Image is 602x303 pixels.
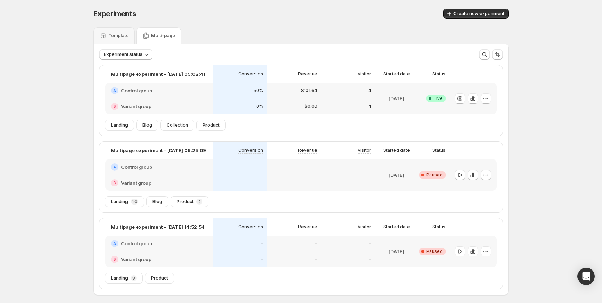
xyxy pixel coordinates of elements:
[383,71,410,77] p: Started date
[121,103,151,110] h2: Variant group
[108,33,129,39] p: Template
[238,224,263,230] p: Conversion
[358,148,371,153] p: Visitor
[389,171,404,179] p: [DATE]
[113,104,116,109] h2: B
[238,71,263,77] p: Conversion
[93,9,136,18] span: Experiments
[298,148,317,153] p: Revenue
[111,199,128,205] span: Landing
[167,122,188,128] span: Collection
[426,249,443,254] span: Paused
[368,104,371,109] p: 4
[253,88,263,93] p: 50%
[358,224,371,230] p: Visitor
[301,88,317,93] p: $101.64
[368,88,371,93] p: 4
[315,241,317,246] p: -
[383,148,410,153] p: Started date
[111,147,206,154] p: Multipage experiment - [DATE] 09:25:09
[432,224,446,230] p: Status
[113,165,116,169] h2: A
[177,199,194,205] span: Product
[315,256,317,262] p: -
[369,256,371,262] p: -
[113,88,116,93] h2: A
[432,71,446,77] p: Status
[121,87,152,94] h2: Control group
[113,241,116,246] h2: A
[261,256,263,262] p: -
[104,52,142,57] span: Experiment status
[298,71,317,77] p: Revenue
[152,199,162,205] span: Blog
[298,224,317,230] p: Revenue
[383,224,410,230] p: Started date
[261,164,263,170] p: -
[121,179,151,186] h2: Variant group
[315,180,317,186] p: -
[113,257,116,262] h2: B
[443,9,509,19] button: Create new experiment
[369,180,371,186] p: -
[111,223,205,230] p: Multipage experiment - [DATE] 14:52:54
[305,104,317,109] p: $0.00
[151,275,168,281] span: Product
[434,96,443,101] span: Live
[577,268,595,285] div: Open Intercom Messenger
[453,11,504,17] span: Create new experiment
[315,164,317,170] p: -
[121,240,152,247] h2: Control group
[111,70,205,78] p: Multipage experiment - [DATE] 09:02:41
[113,181,116,185] h2: B
[142,122,152,128] span: Blog
[369,241,371,246] p: -
[132,199,137,204] p: 10
[111,122,128,128] span: Landing
[389,95,404,102] p: [DATE]
[238,148,263,153] p: Conversion
[198,199,201,204] p: 2
[256,104,263,109] p: 0%
[261,180,263,186] p: -
[203,122,220,128] span: Product
[432,148,446,153] p: Status
[121,256,151,263] h2: Variant group
[132,276,135,280] p: 9
[121,163,152,171] h2: Control group
[389,248,404,255] p: [DATE]
[111,275,128,281] span: Landing
[99,49,152,60] button: Experiment status
[426,172,443,178] span: Paused
[358,71,371,77] p: Visitor
[369,164,371,170] p: -
[492,49,503,60] button: Sort the results
[261,241,263,246] p: -
[151,33,175,39] p: Multi-page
